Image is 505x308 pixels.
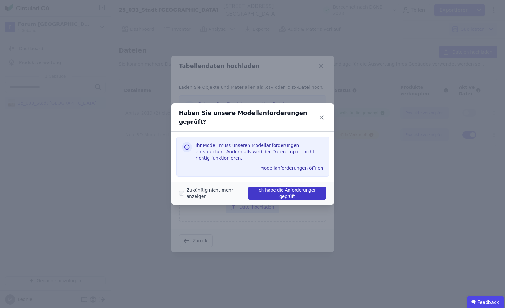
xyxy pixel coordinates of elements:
button: Ich habe die Anforderungen geprüft [248,187,326,200]
div: Haben Sie unsere Modellanforderungen geprüft? [179,108,317,126]
button: Modellanforderungen öffnen [258,163,326,173]
label: Zukünftig nicht mehr anzeigen [184,187,248,200]
h3: Ihr Modell muss unseren Modellanforderungen entsprechen. Andernfalls wird der Daten Import nicht ... [196,142,323,161]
